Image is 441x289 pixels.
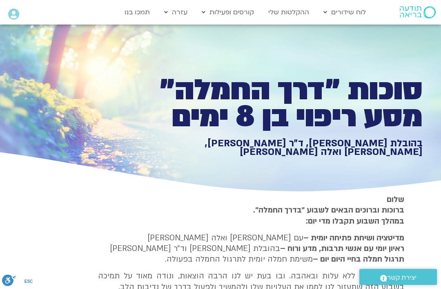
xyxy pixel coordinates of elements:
[98,233,404,265] p: עם [PERSON_NAME] ואלה [PERSON_NAME] בהובלת [PERSON_NAME] וד״ר [PERSON_NAME] משימת חמלה יומית לתרג...
[264,4,313,20] a: ההקלטות שלי
[303,233,404,243] strong: מדיטציה ושיחת פתיחה יומית –
[160,4,192,20] a: עזרה
[198,4,258,20] a: קורסים ופעילות
[253,205,404,226] strong: ברוכות וברוכים הבאים לשבוע ״בדרך החמלה״. במהלך השבוע תקבלו מדי יום:
[387,194,404,205] strong: שלום
[359,269,437,285] a: יצירת קשר
[140,139,423,157] h1: בהובלת [PERSON_NAME], ד״ר [PERSON_NAME], [PERSON_NAME] ואלה [PERSON_NAME]
[280,243,404,254] b: ראיון יומי עם אנשי תרבות, מדע ורוח –
[313,254,404,264] b: תרגול חמלה בחיי היום יום –
[319,4,370,20] a: לוח שידורים
[140,77,423,130] h1: סוכות ״דרך החמלה״ מסע ריפוי בן 8 ימים
[120,4,154,20] a: תמכו בנו
[387,272,416,283] span: יצירת קשר
[400,6,436,18] img: תודעה בריאה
